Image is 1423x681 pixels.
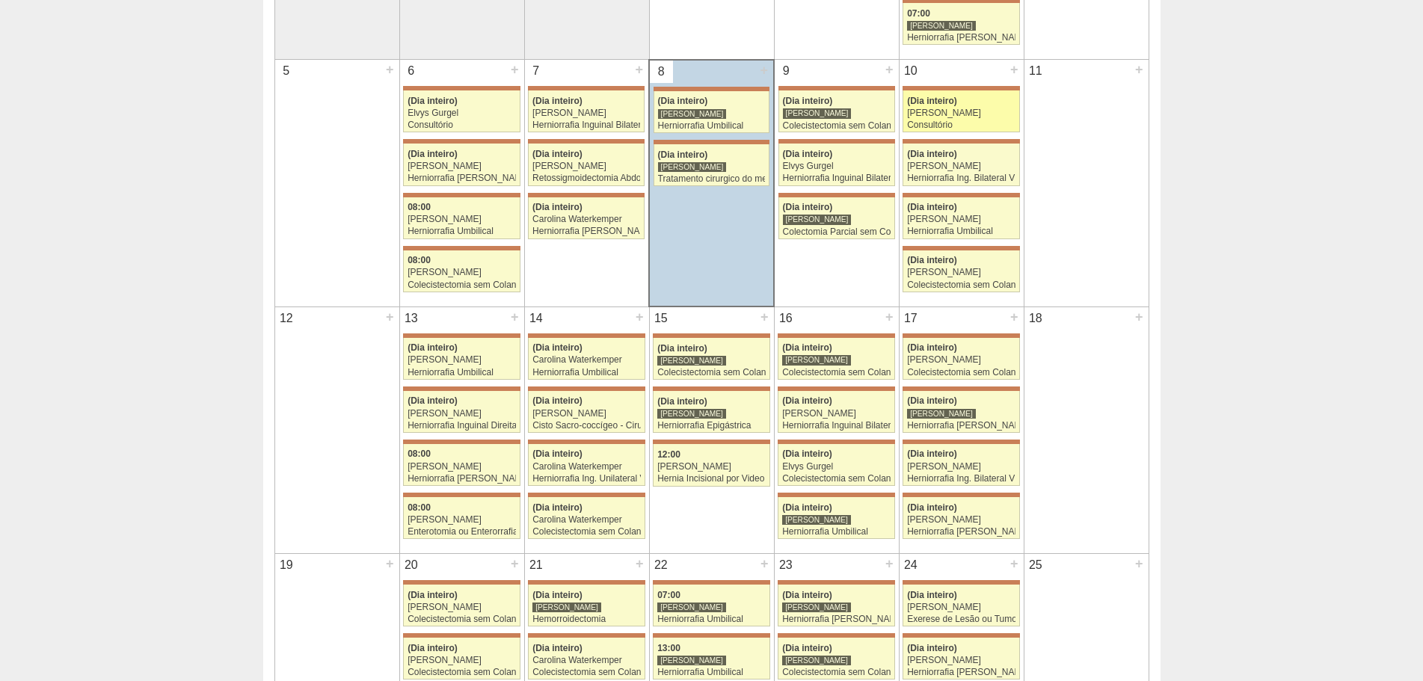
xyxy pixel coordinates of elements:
[408,202,431,212] span: 08:00
[408,449,431,459] span: 08:00
[403,193,520,197] div: Key: Maria Braido
[408,656,516,665] div: [PERSON_NAME]
[532,502,583,513] span: (Dia inteiro)
[657,408,726,419] div: [PERSON_NAME]
[903,493,1019,497] div: Key: Maria Braido
[778,333,894,338] div: Key: Maria Braido
[775,554,798,576] div: 23
[907,161,1015,171] div: [PERSON_NAME]
[1024,554,1048,576] div: 25
[907,215,1015,224] div: [PERSON_NAME]
[658,108,727,120] div: [PERSON_NAME]
[408,173,516,183] div: Herniorrafia [PERSON_NAME]
[907,449,957,459] span: (Dia inteiro)
[778,444,894,486] a: (Dia inteiro) Elvys Gurgel Colecistectomia sem Colangiografia VL
[778,440,894,444] div: Key: Maria Braido
[907,668,1015,677] div: Herniorrafia [PERSON_NAME]
[783,96,833,106] span: (Dia inteiro)
[408,355,516,365] div: [PERSON_NAME]
[903,580,1019,585] div: Key: Maria Braido
[403,86,520,90] div: Key: Maria Braido
[903,90,1019,132] a: (Dia inteiro) [PERSON_NAME] Consultório
[657,343,707,354] span: (Dia inteiro)
[403,580,520,585] div: Key: Maria Braido
[532,462,641,472] div: Carolina Waterkemper
[408,462,516,472] div: [PERSON_NAME]
[408,668,516,677] div: Colecistectomia sem Colangiografia
[408,108,516,118] div: Elvys Gurgel
[783,161,891,171] div: Elvys Gurgel
[654,140,769,144] div: Key: Maria Braido
[657,355,726,366] div: [PERSON_NAME]
[403,386,520,391] div: Key: Maria Braido
[903,338,1019,380] a: (Dia inteiro) [PERSON_NAME] Colecistectomia sem Colangiografia VL
[528,193,645,197] div: Key: Maria Braido
[403,90,520,132] a: (Dia inteiro) Elvys Gurgel Consultório
[903,144,1019,185] a: (Dia inteiro) [PERSON_NAME] Herniorrafia Ing. Bilateral VL
[778,497,894,539] a: (Dia inteiro) [PERSON_NAME] Herniorrafia Umbilical
[532,120,640,130] div: Herniorrafia Inguinal Bilateral
[408,342,458,353] span: (Dia inteiro)
[653,440,769,444] div: Key: Maria Braido
[778,86,895,90] div: Key: Maria Braido
[907,643,957,653] span: (Dia inteiro)
[783,149,833,159] span: (Dia inteiro)
[528,391,645,433] a: (Dia inteiro) [PERSON_NAME] Cisto Sacro-coccígeo - Cirurgia
[783,173,891,183] div: Herniorrafia Inguinal Bilateral
[883,307,896,327] div: +
[508,307,521,327] div: +
[903,197,1019,239] a: (Dia inteiro) [PERSON_NAME] Herniorrafia Umbilical
[782,449,832,459] span: (Dia inteiro)
[528,338,645,380] a: (Dia inteiro) Carolina Waterkemper Herniorrafia Umbilical
[528,386,645,391] div: Key: Maria Braido
[508,60,521,79] div: +
[1024,60,1048,82] div: 11
[907,515,1015,525] div: [PERSON_NAME]
[903,585,1019,626] a: (Dia inteiro) [PERSON_NAME] Exerese de Lesão ou Tumor de Pele
[900,554,923,576] div: 24
[907,614,1015,624] div: Exerese de Lesão ou Tumor de Pele
[654,144,769,186] a: (Dia inteiro) [PERSON_NAME] Tratamento cirurgico do megaesofago por video
[907,474,1015,484] div: Herniorrafia Ing. Bilateral VL
[907,173,1015,183] div: Herniorrafia Ing. Bilateral VL
[653,333,769,338] div: Key: Maria Braido
[782,655,851,666] div: [PERSON_NAME]
[403,493,520,497] div: Key: Maria Braido
[653,580,769,585] div: Key: Maria Braido
[532,149,583,159] span: (Dia inteiro)
[403,638,520,680] a: (Dia inteiro) [PERSON_NAME] Colecistectomia sem Colangiografia
[653,391,769,433] a: (Dia inteiro) [PERSON_NAME] Herniorrafia Epigástrica
[528,144,645,185] a: (Dia inteiro) [PERSON_NAME] Retossigmoidectomia Abdominal
[657,474,766,484] div: Hernia Incisional por Video
[903,391,1019,433] a: (Dia inteiro) [PERSON_NAME] Herniorrafia [PERSON_NAME]
[657,668,766,677] div: Herniorrafia Umbilical
[907,20,976,31] div: [PERSON_NAME]
[907,268,1015,277] div: [PERSON_NAME]
[408,161,516,171] div: [PERSON_NAME]
[778,139,895,144] div: Key: Maria Braido
[907,280,1015,290] div: Colecistectomia sem Colangiografia
[907,255,957,265] span: (Dia inteiro)
[403,497,520,539] a: 08:00 [PERSON_NAME] Enterotomia ou Enterorrafia
[532,656,641,665] div: Carolina Waterkemper
[508,554,521,573] div: +
[653,638,769,680] a: 13:00 [PERSON_NAME] Herniorrafia Umbilical
[408,421,516,431] div: Herniorrafia Inguinal Direita
[657,421,766,431] div: Herniorrafia Epigástrica
[532,643,583,653] span: (Dia inteiro)
[782,421,891,431] div: Herniorrafia Inguinal Bilateral
[528,497,645,539] a: (Dia inteiro) Carolina Waterkemper Colecistectomia sem Colangiografia VL
[633,307,646,327] div: +
[408,96,458,106] span: (Dia inteiro)
[532,602,601,613] div: [PERSON_NAME]
[408,603,516,612] div: [PERSON_NAME]
[650,307,673,330] div: 15
[782,514,851,526] div: [PERSON_NAME]
[758,307,771,327] div: +
[782,602,851,613] div: [PERSON_NAME]
[778,633,894,638] div: Key: Maria Braido
[408,409,516,419] div: [PERSON_NAME]
[400,307,423,330] div: 13
[532,108,640,118] div: [PERSON_NAME]
[782,668,891,677] div: Colecistectomia sem Colangiografia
